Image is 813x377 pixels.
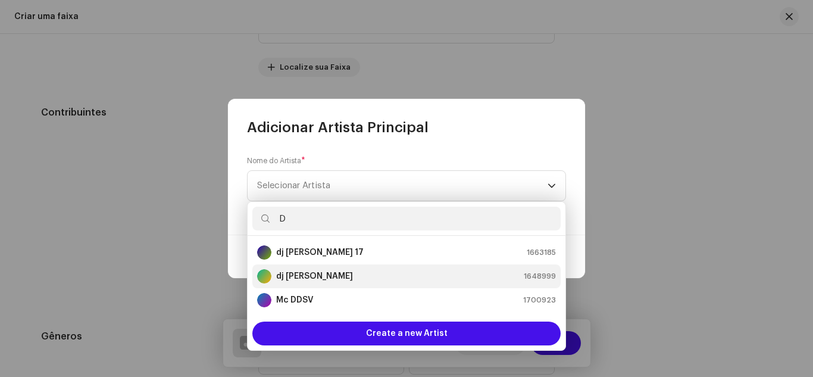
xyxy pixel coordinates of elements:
span: 1700923 [523,294,556,306]
li: dj cassula [252,264,561,288]
li: dj bruninho 17 [252,241,561,264]
span: 1648999 [524,270,556,282]
div: dropdown trigger [548,171,556,201]
span: Adicionar Artista Principal [247,118,429,137]
span: 1663185 [527,247,556,258]
strong: Mc DDSV [276,294,314,306]
span: Selecionar Artista [257,171,548,201]
label: Nome do Artista [247,156,305,166]
strong: dj [PERSON_NAME] 17 [276,247,364,258]
li: Mc DDSV [252,288,561,312]
ul: Option List [248,236,565,317]
strong: dj [PERSON_NAME] [276,270,353,282]
span: Selecionar Artista [257,181,330,190]
span: Create a new Artist [366,322,448,345]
